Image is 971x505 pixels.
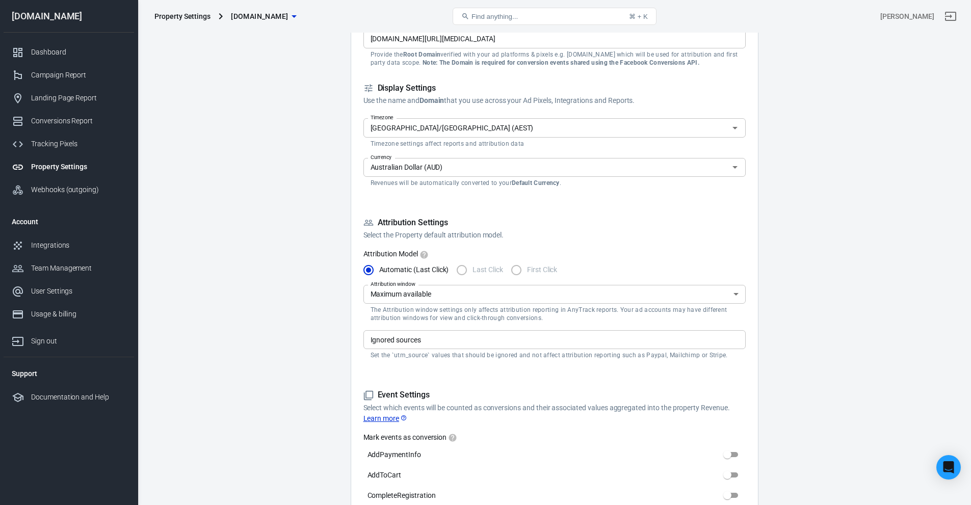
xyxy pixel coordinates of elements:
div: Account id: Kz40c9cP [880,11,934,22]
div: Tracking Pixels [31,139,126,149]
div: Campaign Report [31,70,126,81]
button: Find anything...⌘ + K [453,8,657,25]
span: CompleteRegistration [368,490,436,501]
strong: Domain [419,96,444,104]
a: Property Settings [4,155,134,178]
input: example.com [363,30,746,48]
div: Dashboard [31,47,126,58]
span: Automatic (Last Click) [379,264,449,275]
label: Attribution Model [363,249,746,259]
a: Webhooks (outgoing) [4,178,134,201]
span: adhdsuccesssystem.com [231,10,288,23]
a: Tracking Pixels [4,132,134,155]
strong: Root Domain [403,51,440,58]
label: Attribution window [371,280,416,288]
a: Dashboard [4,41,134,64]
button: [DOMAIN_NAME] [227,7,300,26]
a: Usage & billing [4,303,134,326]
a: Campaign Report [4,64,134,87]
input: USD [366,161,726,174]
button: Open [728,160,742,174]
p: Timezone settings affect reports and attribution data [371,140,739,148]
p: Revenues will be automatically converted to your . [371,179,739,187]
label: Currency [371,153,392,161]
strong: Note: The Domain is required for conversion events shared using the Facebook Conversions API. [423,59,699,66]
label: Mark events as conversion [363,432,746,442]
span: Last Click [473,264,503,275]
div: Open Intercom Messenger [936,455,961,480]
p: Use the name and that you use across your Ad Pixels, Integrations and Reports. [363,95,746,106]
a: Landing Page Report [4,87,134,110]
span: First Click [527,264,557,275]
h5: Display Settings [363,83,746,94]
div: Usage & billing [31,309,126,320]
p: Set the `utm_source` values that should be ignored and not affect attribution reporting such as P... [371,351,739,359]
div: [DOMAIN_NAME] [4,12,134,21]
button: Open [728,121,742,135]
h5: Attribution Settings [363,218,746,228]
p: Provide the verified with your ad platforms & pixels e.g. [DOMAIN_NAME] which will be used for at... [371,50,739,67]
p: Select the Property default attribution model. [363,230,746,241]
div: Integrations [31,240,126,251]
input: UTC [366,121,726,134]
div: Webhooks (outgoing) [31,184,126,195]
label: Timezone [371,114,393,121]
span: AddPaymentInfo [368,449,421,460]
li: Support [4,361,134,386]
div: ⌘ + K [629,13,648,20]
a: User Settings [4,280,134,303]
svg: Enable toggles for events you want to track as conversions, such as purchases. These are key acti... [448,433,457,442]
input: paypal, calendly [366,333,741,346]
a: Conversions Report [4,110,134,132]
div: Sign out [31,336,126,347]
div: Property Settings [31,162,126,172]
div: Conversions Report [31,116,126,126]
a: Team Management [4,257,134,280]
h5: Event Settings [363,390,746,401]
a: Integrations [4,234,134,257]
div: Documentation and Help [31,392,126,403]
strong: Default Currency [512,179,560,187]
div: Maximum available [363,285,746,304]
li: Account [4,209,134,234]
a: Learn more [363,413,408,424]
a: Sign out [4,326,134,353]
p: Select which events will be counted as conversions and their associated values aggregated into th... [363,403,746,424]
a: Sign out [938,4,963,29]
span: AddToCart [368,470,402,481]
div: User Settings [31,286,126,297]
div: Landing Page Report [31,93,126,103]
p: The Attribution window settings only affects attribution reporting in AnyTrack reports. Your ad a... [371,306,739,322]
span: Find anything... [471,13,518,20]
div: Property Settings [154,11,211,21]
div: Team Management [31,263,126,274]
